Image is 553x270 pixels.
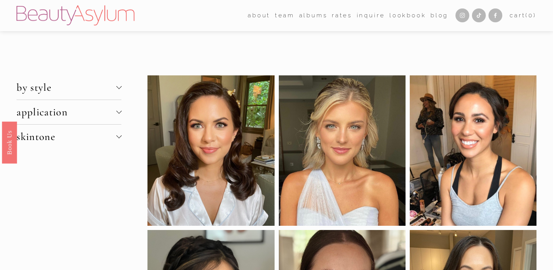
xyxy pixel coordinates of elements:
[389,10,426,22] a: Lookbook
[17,81,116,94] span: by style
[17,100,121,124] button: application
[528,12,533,19] span: 0
[275,10,295,22] a: folder dropdown
[2,122,17,163] a: Book Us
[472,8,486,22] a: TikTok
[357,10,385,22] a: Inquire
[17,125,121,149] button: skintone
[17,106,116,118] span: application
[510,10,536,21] a: 0 items in cart
[275,10,295,21] span: team
[430,10,448,22] a: Blog
[248,10,270,21] span: about
[455,8,469,22] a: Instagram
[525,12,536,19] span: ( )
[332,10,352,22] a: Rates
[488,8,502,22] a: Facebook
[299,10,328,22] a: albums
[17,130,116,143] span: skintone
[248,10,270,22] a: folder dropdown
[17,75,121,100] button: by style
[17,5,134,25] img: Beauty Asylum | Bridal Hair &amp; Makeup Charlotte &amp; Atlanta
